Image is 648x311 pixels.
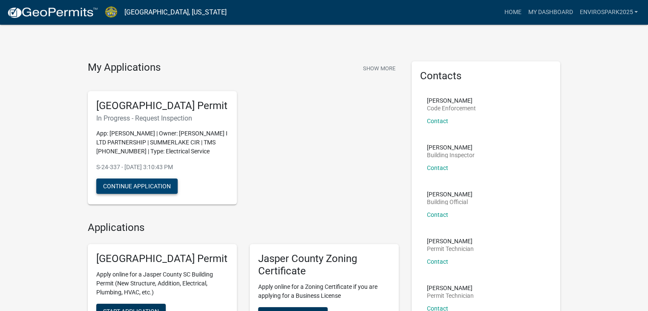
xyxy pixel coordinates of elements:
[96,179,178,194] button: Continue Application
[96,114,228,122] h6: In Progress - Request Inspection
[427,258,448,265] a: Contact
[105,6,118,18] img: Jasper County, South Carolina
[427,152,475,158] p: Building Inspector
[124,5,227,20] a: [GEOGRAPHIC_DATA], [US_STATE]
[501,4,524,20] a: Home
[88,61,161,74] h4: My Applications
[96,253,228,265] h5: [GEOGRAPHIC_DATA] Permit
[427,246,474,252] p: Permit Technician
[96,129,228,156] p: App: [PERSON_NAME] | Owner: [PERSON_NAME] I LTD PARTNERSHIP | SUMMERLAKE CIR | TMS [PHONE_NUMBER]...
[420,70,552,82] h5: Contacts
[427,118,448,124] a: Contact
[88,222,399,234] h4: Applications
[427,164,448,171] a: Contact
[427,238,474,244] p: [PERSON_NAME]
[427,211,448,218] a: Contact
[427,105,476,111] p: Code Enforcement
[258,282,390,300] p: Apply online for a Zoning Certificate if you are applying for a Business License
[427,293,474,299] p: Permit Technician
[96,100,228,112] h5: [GEOGRAPHIC_DATA] Permit
[427,191,472,197] p: [PERSON_NAME]
[96,270,228,297] p: Apply online for a Jasper County SC Building Permit (New Structure, Addition, Electrical, Plumbin...
[427,98,476,104] p: [PERSON_NAME]
[524,4,576,20] a: My Dashboard
[258,253,390,277] h5: Jasper County Zoning Certificate
[427,199,472,205] p: Building Official
[576,4,641,20] a: Envirospark2025
[360,61,399,75] button: Show More
[96,163,228,172] p: S-24-337 - [DATE] 3:10:43 PM
[427,285,474,291] p: [PERSON_NAME]
[427,144,475,150] p: [PERSON_NAME]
